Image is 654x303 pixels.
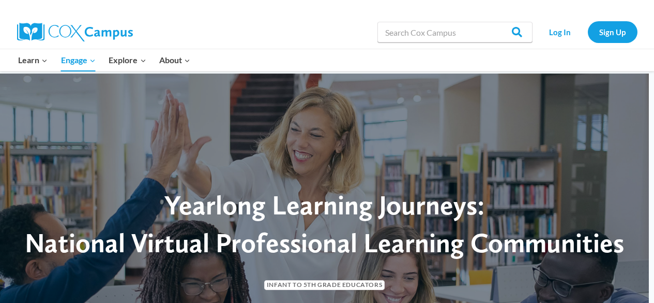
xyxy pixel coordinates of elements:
span: Explore [109,53,146,67]
span: About [159,53,190,67]
span: Learn [18,53,48,67]
img: Cox Campus [17,23,133,41]
span: Yearlong Learning Journeys: [164,189,484,221]
a: Log In [538,21,583,42]
span: Infant to 5th Grade Educators [264,280,385,290]
span: Engage [61,53,96,67]
input: Search Cox Campus [377,22,533,42]
span: National Virtual Professional Learning Communities [25,226,624,259]
nav: Secondary Navigation [538,21,637,42]
nav: Primary Navigation [12,49,197,71]
a: Sign Up [588,21,637,42]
